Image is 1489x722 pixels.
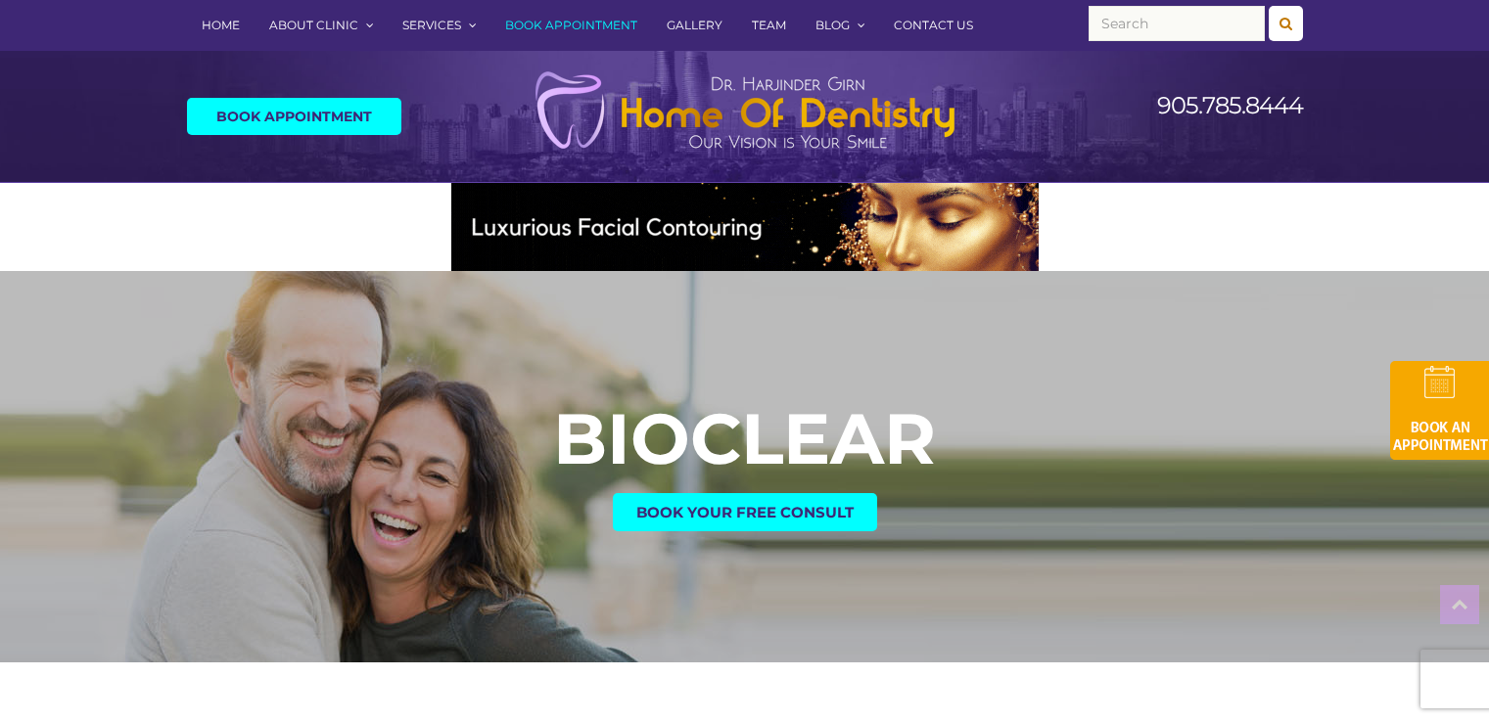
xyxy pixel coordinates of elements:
[1157,91,1303,119] a: 905.785.8444
[636,505,854,519] span: Book Your Free Consult
[525,70,965,151] img: Home of Dentistry
[10,403,1479,474] p: BIOCLEAR
[1440,585,1479,624] a: Top
[613,493,877,531] a: Book Your Free Consult
[1089,6,1265,41] input: Search
[187,98,401,135] a: Book Appointment
[451,183,1039,271] img: Medspa-Banner-Virtual-Consultation-2-1.gif
[1390,361,1489,460] img: book-an-appointment-hod-gld.png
